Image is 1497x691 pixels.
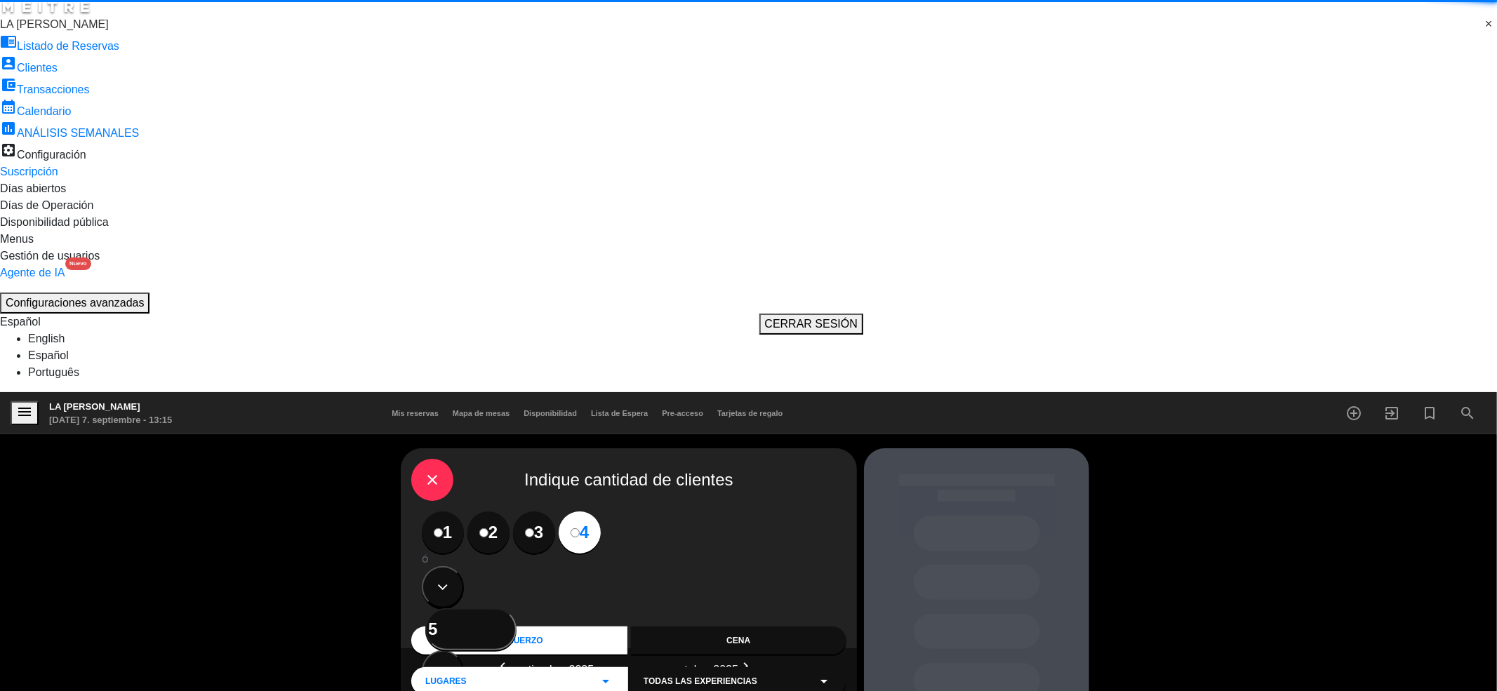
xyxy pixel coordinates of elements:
div: Indique cantidad de clientes [411,459,846,501]
label: 4 [559,511,601,554]
input: 4 [571,528,580,537]
div: Nuevo [65,257,91,270]
div: Cena [631,626,847,655]
i: arrow_drop_down [597,673,614,690]
input: 3 [525,528,534,537]
span: septiembre 2025 [510,664,594,676]
i: turned_in_not [1421,405,1438,422]
a: Español [28,349,69,361]
span: Disponibilidad [517,409,584,417]
input: 2 [479,528,488,537]
label: 3 [513,511,555,554]
span: LUGARES [425,675,467,687]
div: ó [422,554,836,566]
a: English [28,333,65,344]
button: menu [11,401,39,426]
i: arrow_drop_down [816,673,832,690]
i: close [424,471,441,488]
span: Tarjetas de regalo [710,409,790,417]
a: Português [28,366,79,378]
i: chevron_left [495,659,510,673]
i: exit_to_app [1383,405,1400,422]
span: Mapa de mesas [446,409,517,417]
button: CERRAR SESIÓN [759,314,863,335]
label: 1 [422,511,464,554]
i: chevron_right [738,659,753,673]
div: [DATE] 7. septiembre - 13:15 [49,413,172,427]
i: add_circle_outline [1345,405,1362,422]
label: 2 [467,511,510,554]
span: Clear all [1485,16,1497,33]
span: octubre 2025 [673,664,738,676]
div: LA [PERSON_NAME] [49,400,172,414]
span: Pre-acceso [655,409,710,417]
input: 1 [434,528,443,537]
i: menu [16,403,33,420]
span: Lista de Espera [584,409,655,417]
span: Mis reservas [385,409,446,417]
span: Todas las experiencias [644,675,757,687]
div: Almuerzo [411,626,627,655]
i: search [1459,405,1476,422]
